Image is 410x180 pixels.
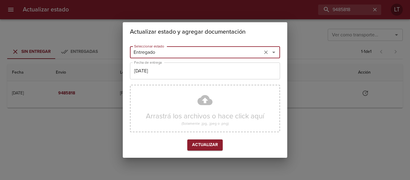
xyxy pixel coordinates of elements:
[130,85,280,132] div: Arrastrá los archivos o hace click aquí(Solamente .jpg, .jpeg o .png)
[192,141,218,149] span: Actualizar
[187,139,223,151] span: Confirmar cambio de estado
[262,48,270,56] button: Limpiar
[270,48,278,56] button: Abrir
[187,139,223,151] button: Actualizar
[130,27,280,37] h2: Actualizar estado y agregar documentación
